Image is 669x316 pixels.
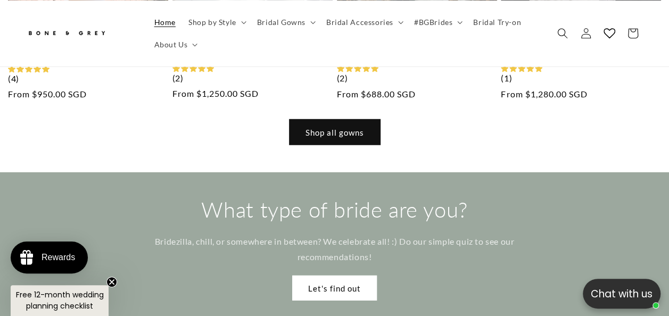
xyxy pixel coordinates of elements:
span: Free 12-month wedding planning checklist [16,289,104,311]
span: Bridal Try-on [473,17,521,27]
span: #BGBrides [414,17,452,27]
summary: #BGBrides [408,11,467,33]
a: Home [148,11,182,33]
span: Bridal Gowns [257,17,305,27]
p: Bridezilla, chill, or somewhere in between? We celebrate all! :) Do our simple quiz to see our re... [127,234,542,265]
button: Close teaser [106,277,117,287]
a: Let's find out [292,276,377,301]
span: About Us [154,39,188,49]
summary: Bridal Gowns [251,11,320,33]
div: Free 12-month wedding planning checklistClose teaser [11,285,109,316]
a: Bridal Try-on [467,11,527,33]
a: Bone and Grey Bridal [23,20,137,46]
summary: Search [551,21,574,45]
p: Chat with us [583,286,660,302]
summary: Shop by Style [182,11,251,33]
span: Shop by Style [188,17,236,27]
span: Bridal Accessories [326,17,393,27]
span: Home [154,17,176,27]
button: Open chatbox [583,279,660,309]
img: Bone and Grey Bridal [27,24,106,42]
summary: About Us [148,33,202,55]
a: Shop all gowns [290,120,380,145]
summary: Bridal Accessories [320,11,408,33]
h2: What type of bride are you? [127,196,542,223]
div: Rewards [42,253,75,262]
